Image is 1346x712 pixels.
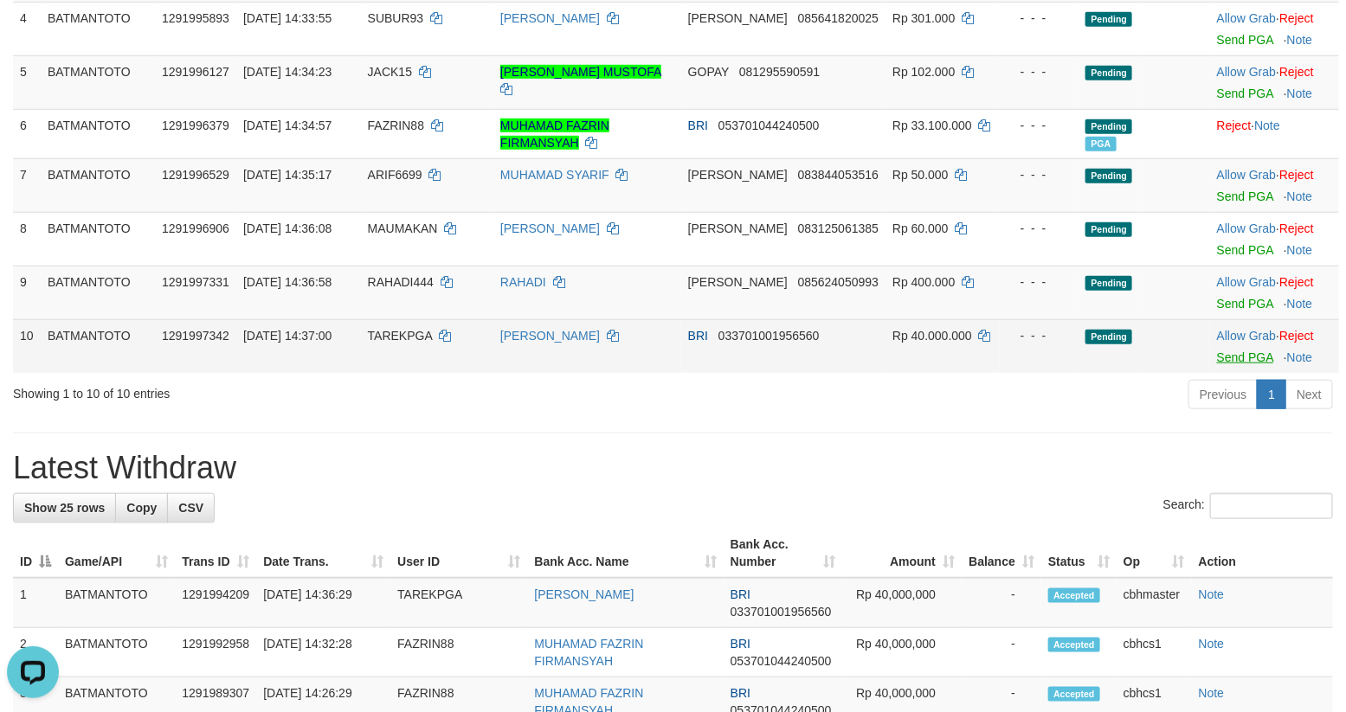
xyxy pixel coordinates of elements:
[1117,628,1192,677] td: cbhcs1
[843,628,962,677] td: Rp 40,000,000
[1192,529,1333,578] th: Action
[1210,319,1339,373] td: ·
[500,275,546,289] a: RAHADI
[500,65,661,79] a: [PERSON_NAME] MUSTOFA
[1285,380,1333,409] a: Next
[798,11,879,25] span: Copy 085641820025 to clipboard
[1210,109,1339,158] td: ·
[1217,275,1279,289] span: ·
[13,451,1333,485] h1: Latest Withdraw
[41,109,155,158] td: BATMANTOTO
[243,168,332,182] span: [DATE] 14:35:17
[368,168,422,182] span: ARIF6699
[718,119,820,132] span: Copy 053701044240500 to clipboard
[1048,638,1100,652] span: Accepted
[13,55,41,109] td: 5
[7,7,59,59] button: Open LiveChat chat widget
[58,628,175,677] td: BATMANTOTO
[1217,168,1276,182] a: Allow Grab
[41,55,155,109] td: BATMANTOTO
[58,578,175,628] td: BATMANTOTO
[500,329,600,343] a: [PERSON_NAME]
[162,119,229,132] span: 1291996379
[162,275,229,289] span: 1291997331
[1085,169,1132,183] span: Pending
[1287,189,1313,203] a: Note
[1217,189,1273,203] a: Send PGA
[243,329,332,343] span: [DATE] 14:37:00
[1217,119,1252,132] a: Reject
[892,275,955,289] span: Rp 400.000
[1279,11,1314,25] a: Reject
[892,11,955,25] span: Rp 301.000
[390,578,527,628] td: TAREKPGA
[1217,221,1276,235] a: Allow Grab
[41,2,155,55] td: BATMANTOTO
[1279,221,1314,235] a: Reject
[688,65,729,79] span: GOPAY
[688,275,788,289] span: [PERSON_NAME]
[13,2,41,55] td: 4
[1085,137,1116,151] span: Marked by cbhcs1
[892,329,972,343] span: Rp 40.000.000
[843,529,962,578] th: Amount: activate to sort column ascending
[688,168,788,182] span: [PERSON_NAME]
[243,221,332,235] span: [DATE] 14:36:08
[1217,297,1273,311] a: Send PGA
[1210,2,1339,55] td: ·
[1217,221,1279,235] span: ·
[1217,350,1273,364] a: Send PGA
[1163,493,1333,519] label: Search:
[1287,350,1313,364] a: Note
[1085,12,1132,27] span: Pending
[175,529,256,578] th: Trans ID: activate to sort column ascending
[688,329,708,343] span: BRI
[368,65,412,79] span: JACK15
[13,109,41,158] td: 6
[1217,11,1279,25] span: ·
[1217,65,1279,79] span: ·
[962,529,1041,578] th: Balance: activate to sort column ascending
[178,501,203,515] span: CSV
[13,158,41,212] td: 7
[739,65,820,79] span: Copy 081295590591 to clipboard
[13,578,58,628] td: 1
[41,266,155,319] td: BATMANTOTO
[1287,33,1313,47] a: Note
[1117,578,1192,628] td: cbhmaster
[1007,10,1072,27] div: - - -
[731,686,750,700] span: BRI
[1041,529,1117,578] th: Status: activate to sort column ascending
[126,501,157,515] span: Copy
[731,587,750,601] span: BRI
[41,158,155,212] td: BATMANTOTO
[500,221,600,235] a: [PERSON_NAME]
[1210,266,1339,319] td: ·
[798,275,879,289] span: Copy 085624050993 to clipboard
[688,119,708,132] span: BRI
[1085,276,1132,291] span: Pending
[962,628,1041,677] td: -
[41,212,155,266] td: BATMANTOTO
[243,11,332,25] span: [DATE] 14:33:55
[1007,327,1072,344] div: - - -
[892,119,972,132] span: Rp 33.100.000
[1254,119,1280,132] a: Note
[162,11,229,25] span: 1291995893
[1085,222,1132,237] span: Pending
[1210,212,1339,266] td: ·
[368,11,424,25] span: SUBUR93
[1217,65,1276,79] a: Allow Grab
[368,119,424,132] span: FAZRIN88
[1287,87,1313,100] a: Note
[243,275,332,289] span: [DATE] 14:36:58
[843,578,962,628] td: Rp 40,000,000
[731,605,832,619] span: Copy 033701001956560 to clipboard
[688,11,788,25] span: [PERSON_NAME]
[718,329,820,343] span: Copy 033701001956560 to clipboard
[798,168,879,182] span: Copy 083844053516 to clipboard
[1217,11,1276,25] a: Allow Grab
[13,628,58,677] td: 2
[162,329,229,343] span: 1291997342
[115,493,168,523] a: Copy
